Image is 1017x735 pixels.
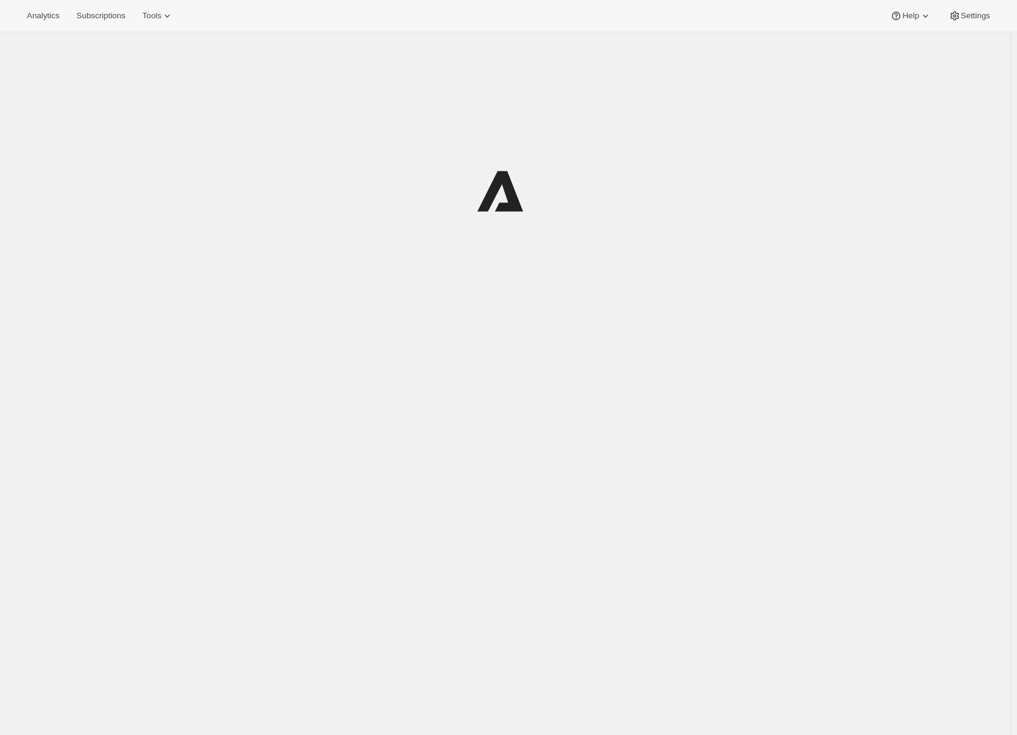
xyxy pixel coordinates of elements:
button: Subscriptions [69,7,132,24]
span: Analytics [27,11,59,21]
span: Subscriptions [76,11,125,21]
span: Tools [142,11,161,21]
span: Help [902,11,919,21]
span: Settings [961,11,990,21]
button: Tools [135,7,181,24]
button: Help [883,7,938,24]
button: Settings [941,7,997,24]
button: Analytics [20,7,67,24]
